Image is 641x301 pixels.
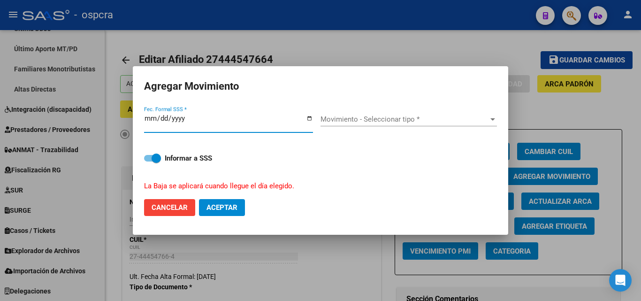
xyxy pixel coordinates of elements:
[609,269,632,292] div: Open Intercom Messenger
[320,115,488,123] span: Movimiento - Seleccionar tipo *
[152,203,188,212] span: Cancelar
[199,199,245,216] button: Aceptar
[144,77,497,95] h2: Agregar Movimiento
[144,199,195,216] button: Cancelar
[165,154,212,162] strong: Informar a SSS
[206,203,237,212] span: Aceptar
[144,181,486,192] p: La Baja se aplicará cuando llegue el día elegido.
